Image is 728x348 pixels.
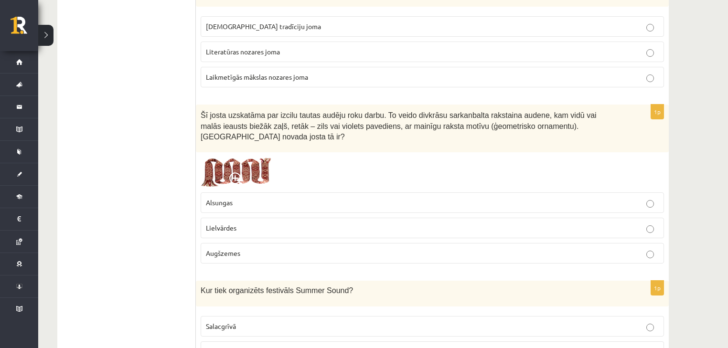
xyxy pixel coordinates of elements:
span: Lielvārdes [206,223,236,232]
span: Alsungas [206,198,233,207]
span: Literatūras nozares joma [206,47,280,56]
p: 1p [651,280,664,295]
span: Laikmetīgās mākslas nozares joma [206,73,308,81]
input: Laikmetīgās mākslas nozares joma [646,74,654,82]
span: Salacgrīvā [206,322,236,330]
input: [DEMOGRAPHIC_DATA] tradīciju joma [646,24,654,32]
input: Augšzemes [646,251,654,258]
input: Salacgrīvā [646,324,654,331]
input: Alsungas [646,200,654,208]
span: Šī josta uzskatāma par izcilu tautas audēju roku darbu. To veido divkrāsu sarkanbalta rakstaina a... [201,111,597,141]
span: [DEMOGRAPHIC_DATA] tradīciju joma [206,22,321,31]
p: 1p [651,104,664,119]
input: Literatūras nozares joma [646,49,654,57]
span: Augšzemes [206,249,240,257]
input: Lielvārdes [646,225,654,233]
img: 1.png [201,157,272,188]
span: Kur tiek organizēts festivāls Summer Sound? [201,286,353,295]
a: Rīgas 1. Tālmācības vidusskola [11,17,38,41]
